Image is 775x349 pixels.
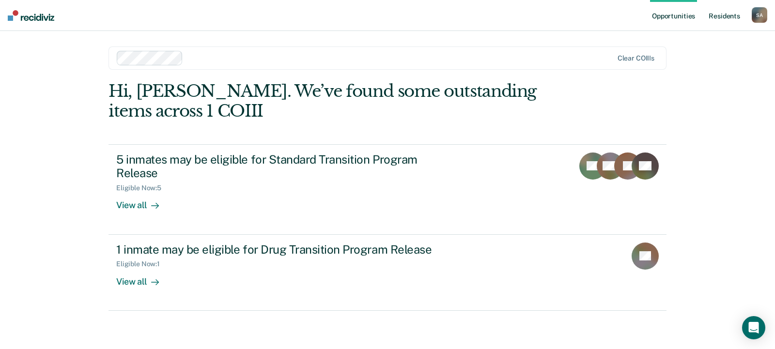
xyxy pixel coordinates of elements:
[116,268,170,287] div: View all
[108,235,666,311] a: 1 inmate may be eligible for Drug Transition Program ReleaseEligible Now:1View all
[116,184,169,192] div: Eligible Now : 5
[116,243,456,257] div: 1 inmate may be eligible for Drug Transition Program Release
[752,7,767,23] div: S A
[116,152,456,181] div: 5 inmates may be eligible for Standard Transition Program Release
[8,10,54,21] img: Recidiviz
[108,81,555,121] div: Hi, [PERSON_NAME]. We’ve found some outstanding items across 1 COIII
[618,54,654,62] div: Clear COIIIs
[742,316,765,339] div: Open Intercom Messenger
[108,144,666,235] a: 5 inmates may be eligible for Standard Transition Program ReleaseEligible Now:5View all
[116,192,170,211] div: View all
[752,7,767,23] button: SA
[116,260,168,268] div: Eligible Now : 1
